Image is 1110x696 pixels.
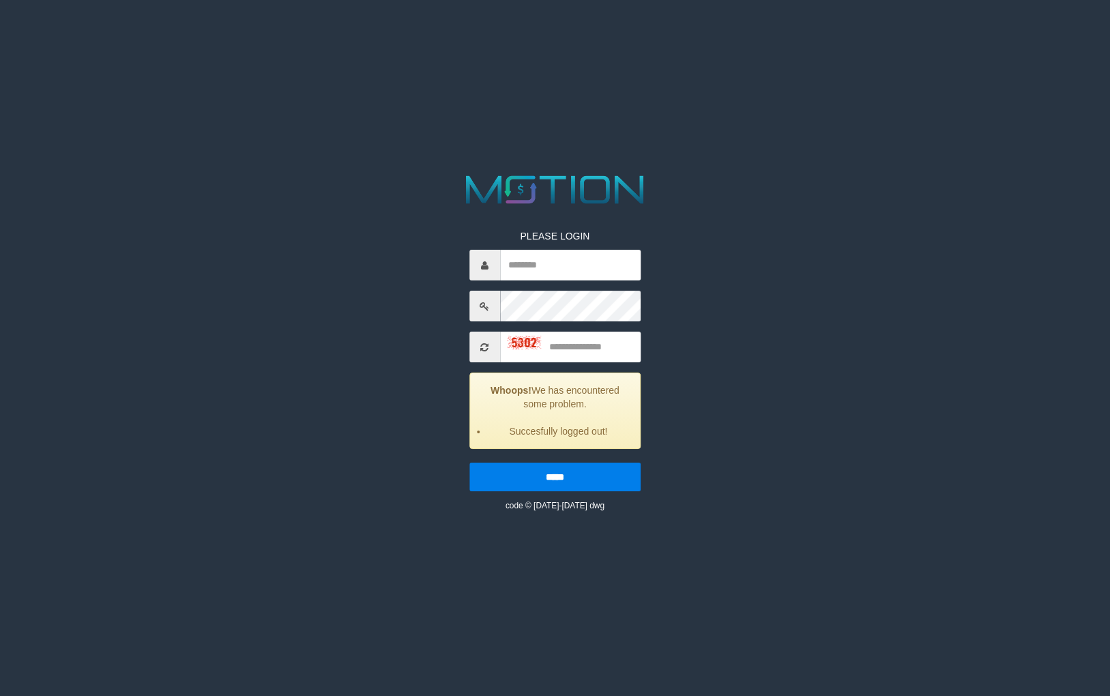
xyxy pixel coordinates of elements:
[507,336,541,349] img: captcha
[469,229,641,243] p: PLEASE LOGIN
[487,424,630,438] li: Succesfully logged out!
[469,373,641,449] div: We has encountered some problem.
[491,385,531,396] strong: Whoops!
[506,501,604,510] small: code © [DATE]-[DATE] dwg
[458,171,652,209] img: MOTION_logo.png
